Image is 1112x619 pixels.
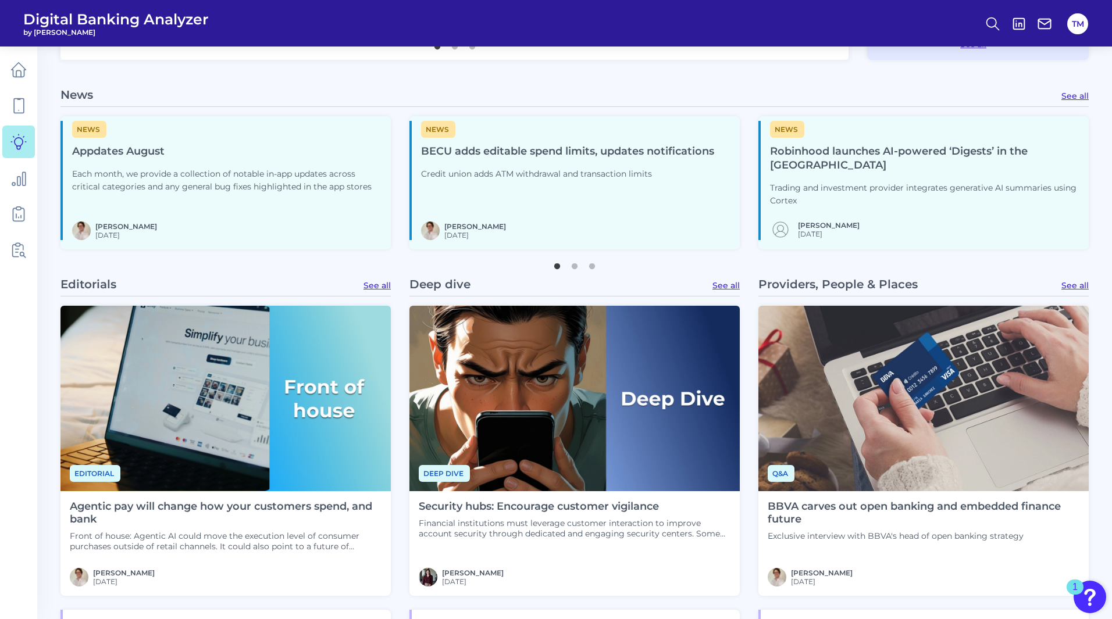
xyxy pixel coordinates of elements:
[23,10,209,28] span: Digital Banking Analyzer
[419,568,437,586] img: RNFetchBlobTmp_0b8yx2vy2p867rz195sbp4h.png
[409,277,471,291] p: Deep dive
[70,467,120,478] a: Editorial
[60,277,116,291] p: Editorials
[72,121,106,138] span: News
[770,145,1079,173] h4: Robinhood launches AI-powered ‘Digests’ in the [GEOGRAPHIC_DATA]
[569,257,580,269] button: 2
[421,168,714,181] p: Credit union adds ATM withdrawal and transaction limits
[409,306,740,492] img: Deep Dives with Right Label.png
[768,467,794,478] a: Q&A
[442,568,504,577] a: [PERSON_NAME]
[23,28,209,37] span: by [PERSON_NAME]
[444,222,506,231] a: [PERSON_NAME]
[768,531,1079,541] p: Exclusive interview with BBVA's head of open banking strategy
[770,121,804,138] span: News
[95,222,157,231] a: [PERSON_NAME]
[93,577,155,586] span: [DATE]
[791,568,853,577] a: [PERSON_NAME]
[93,568,155,577] a: [PERSON_NAME]
[421,221,440,240] img: MIchael McCaw
[70,500,382,525] h4: Agentic pay will change how your customers spend, and bank
[363,280,391,291] a: See all
[421,123,455,134] a: News
[442,577,504,586] span: [DATE]
[72,145,382,159] h4: Appdates August
[432,38,443,49] button: 1
[444,231,506,239] span: [DATE]
[70,465,120,482] span: Editorial
[419,467,470,478] a: Deep dive
[419,500,730,513] h4: Security hubs: Encourage customer vigilance
[551,257,563,269] button: 1
[421,121,455,138] span: News
[1067,13,1088,34] button: TM
[1061,91,1089,101] a: See all
[449,38,461,49] button: 2
[72,123,106,134] a: News
[770,123,804,134] a: News
[758,277,918,291] p: Providers, People & Places
[60,306,391,492] img: Front of House with Right Label (4).png
[421,145,714,159] h4: BECU adds editable spend limits, updates notifications
[770,182,1079,207] p: Trading and investment provider integrates generative AI summaries using Cortex
[758,306,1089,492] img: Tarjeta-de-credito-BBVA.jpg
[768,465,794,482] span: Q&A
[70,568,88,586] img: MIchael McCaw
[768,568,786,586] img: MIchael McCaw
[72,221,91,240] img: MIchael McCaw
[798,230,860,238] span: [DATE]
[60,88,93,102] p: News
[791,577,853,586] span: [DATE]
[1072,587,1078,602] div: 1
[586,257,598,269] button: 3
[95,231,157,239] span: [DATE]
[1074,581,1106,613] button: Open Resource Center, 1 new notification
[1061,280,1089,291] a: See all
[798,221,860,230] a: [PERSON_NAME]
[712,280,740,291] a: See all
[419,465,470,482] span: Deep dive
[768,500,1079,525] h4: BBVA carves out open banking and embedded finance future
[419,518,730,539] p: Financial institutions must leverage customer interaction to improve account security through ded...
[72,168,382,194] p: Each month, we provide a collection of notable in-app updates across critical categories and any ...
[466,38,478,49] button: 3
[70,531,382,552] p: Front of house: Agentic AI could move the execution level of consumer purchases outside of retail...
